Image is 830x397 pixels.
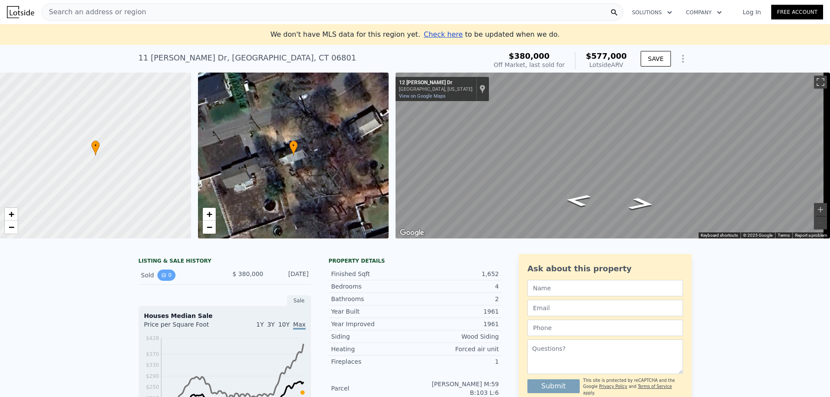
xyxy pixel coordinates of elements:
[527,300,683,316] input: Email
[396,73,830,238] div: Map
[424,29,559,40] div: to be updated when we do.
[778,233,790,238] a: Terms
[206,222,212,232] span: −
[771,5,823,19] a: Free Account
[233,270,263,277] span: $ 380,000
[814,203,827,216] button: Zoom in
[91,142,100,149] span: •
[583,378,683,396] div: This site is protected by reCAPTCHA and the Google and apply.
[42,7,146,17] span: Search an address or region
[586,51,627,60] span: $577,000
[289,140,298,156] div: •
[267,321,275,328] span: 3Y
[554,191,601,210] path: Go East, Budd Dr
[641,51,671,67] button: SAVE
[157,270,176,281] button: View historical data
[527,263,683,275] div: Ask about this property
[399,79,472,86] div: 12 [PERSON_NAME] Dr
[625,5,679,20] button: Solutions
[146,373,159,379] tspan: $290
[679,5,729,20] button: Company
[527,280,683,296] input: Name
[146,335,159,341] tspan: $428
[398,227,426,238] img: Google
[732,8,771,16] a: Log In
[331,384,415,393] div: Parcel
[415,270,499,278] div: 1,652
[618,195,665,213] path: Go West, Budd Dr
[398,227,426,238] a: Open this area in Google Maps (opens a new window)
[638,384,672,389] a: Terms of Service
[509,51,550,60] span: $380,000
[206,209,212,219] span: +
[399,86,472,92] div: [GEOGRAPHIC_DATA], [US_STATE]
[424,30,463,38] span: Check here
[331,320,415,328] div: Year Improved
[743,233,773,238] span: © 2025 Google
[415,332,499,341] div: Wood Siding
[674,50,692,67] button: Show Options
[795,233,827,238] a: Report a problem
[278,321,290,328] span: 10Y
[415,295,499,303] div: 2
[331,295,415,303] div: Bathrooms
[415,357,499,366] div: 1
[5,208,18,221] a: Zoom in
[329,257,501,264] div: Property details
[415,380,499,397] div: [PERSON_NAME] M:59 B:103 L:6
[138,52,356,64] div: 11 [PERSON_NAME] Dr , [GEOGRAPHIC_DATA] , CT 06801
[331,345,415,353] div: Heating
[396,73,830,238] div: Street View
[494,60,565,69] div: Off Market, last sold for
[270,29,559,40] div: We don't have MLS data for this region yet.
[138,257,311,266] div: LISTING & SALE HISTORY
[399,93,446,99] a: View on Google Maps
[599,384,627,389] a: Privacy Policy
[141,270,218,281] div: Sold
[270,270,309,281] div: [DATE]
[415,320,499,328] div: 1961
[331,332,415,341] div: Siding
[293,321,306,330] span: Max
[331,270,415,278] div: Finished Sqft
[479,84,485,94] a: Show location on map
[256,321,264,328] span: 1Y
[91,140,100,156] div: •
[146,362,159,368] tspan: $330
[7,6,34,18] img: Lotside
[146,351,159,357] tspan: $370
[5,221,18,234] a: Zoom out
[415,307,499,316] div: 1961
[203,208,216,221] a: Zoom in
[9,222,14,232] span: −
[144,320,225,334] div: Price per Square Foot
[814,76,827,89] button: Toggle fullscreen view
[415,345,499,353] div: Forced air unit
[331,307,415,316] div: Year Built
[814,216,827,229] button: Zoom out
[586,60,627,69] div: Lotside ARV
[527,320,683,336] input: Phone
[331,357,415,366] div: Fireplaces
[289,142,298,149] span: •
[144,311,306,320] div: Houses Median Sale
[9,209,14,219] span: +
[415,282,499,291] div: 4
[146,384,159,390] tspan: $250
[701,232,738,238] button: Keyboard shortcuts
[203,221,216,234] a: Zoom out
[331,282,415,291] div: Bedrooms
[527,379,580,393] button: Submit
[287,295,311,306] div: Sale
